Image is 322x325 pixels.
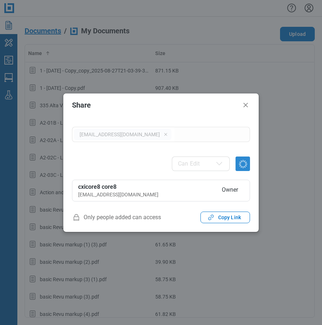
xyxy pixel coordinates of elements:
button: File Access [172,157,230,171]
span: Owner [216,183,244,198]
span: Copy Link [218,214,241,221]
h2: Share [72,101,238,109]
span: Can Edit [178,160,200,167]
form: form [72,127,250,171]
span: Only people added can access [72,212,161,223]
div: cxicore8 core8 [78,183,213,191]
p: [EMAIL_ADDRESS][DOMAIN_NAME] [80,131,161,138]
button: Send email invitation [236,157,250,171]
div: [EMAIL_ADDRESS][DOMAIN_NAME] [78,191,213,198]
button: Copy Link [200,212,250,223]
button: Remove [163,131,169,138]
button: Close [241,101,250,109]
